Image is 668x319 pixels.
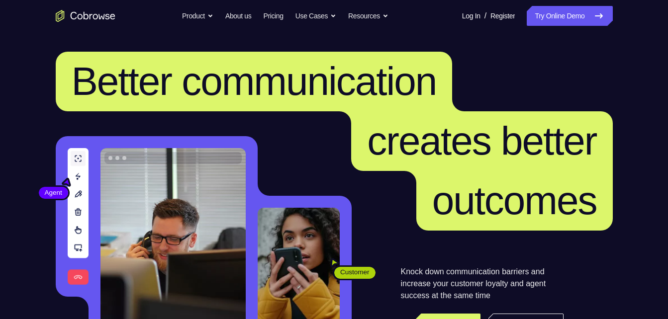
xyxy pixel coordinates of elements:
[484,10,486,22] span: /
[182,6,213,26] button: Product
[295,6,336,26] button: Use Cases
[72,59,437,103] span: Better communication
[432,178,597,223] span: outcomes
[462,6,480,26] a: Log In
[225,6,251,26] a: About us
[367,119,596,163] span: creates better
[56,10,115,22] a: Go to the home page
[401,266,564,302] p: Knock down communication barriers and increase your customer loyalty and agent success at the sam...
[527,6,612,26] a: Try Online Demo
[263,6,283,26] a: Pricing
[490,6,515,26] a: Register
[348,6,388,26] button: Resources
